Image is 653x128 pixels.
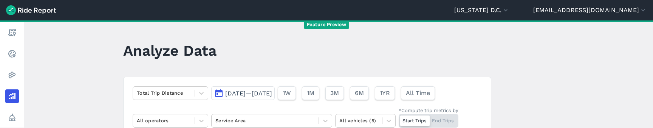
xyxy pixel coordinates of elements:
[350,86,369,100] button: 6M
[401,86,435,100] button: All Time
[380,89,390,98] span: 1YR
[5,68,19,82] a: Heatmaps
[123,40,217,61] h1: Analyze Data
[454,6,509,15] button: [US_STATE] D.C.
[5,89,19,103] a: Analyze
[355,89,364,98] span: 6M
[278,86,296,100] button: 1W
[325,86,344,100] button: 3M
[211,86,275,100] button: [DATE]—[DATE]
[225,90,272,97] span: [DATE]—[DATE]
[6,5,56,15] img: Ride Report
[5,47,19,61] a: Realtime
[307,89,314,98] span: 1M
[406,89,430,98] span: All Time
[302,86,319,100] button: 1M
[304,21,349,29] span: Feature Preview
[283,89,291,98] span: 1W
[330,89,339,98] span: 3M
[399,107,458,114] div: *Compute trip metrics by
[5,111,19,124] a: Policy
[5,26,19,39] a: Report
[375,86,395,100] button: 1YR
[533,6,647,15] button: [EMAIL_ADDRESS][DOMAIN_NAME]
